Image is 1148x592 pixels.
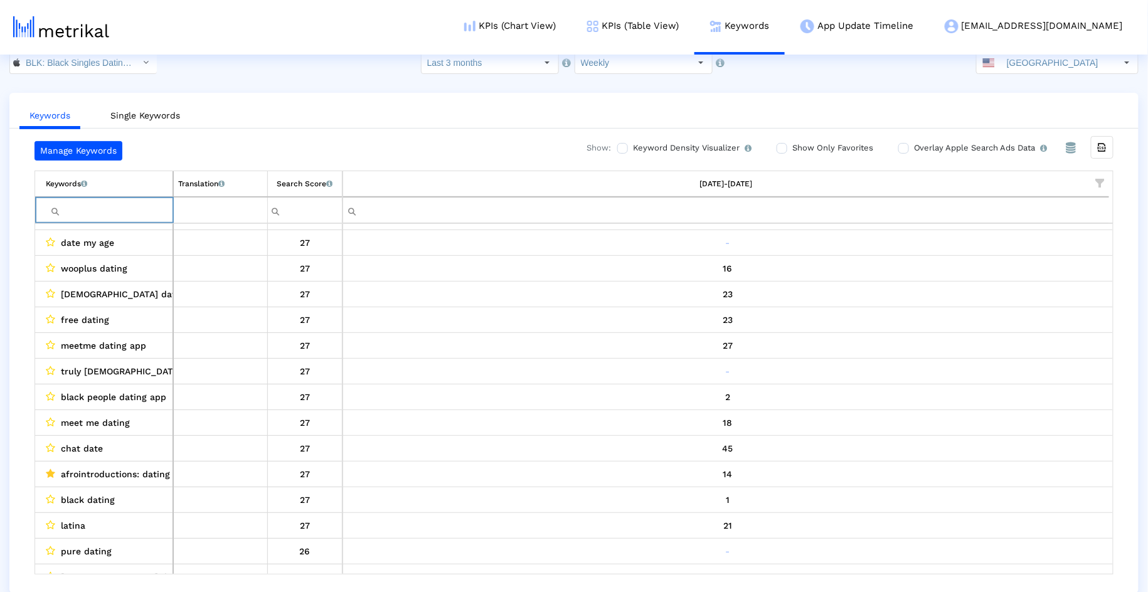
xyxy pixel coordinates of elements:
[46,200,173,221] input: Filter cell
[136,52,157,73] div: Select
[1117,52,1138,73] div: Select
[574,141,611,161] div: Show:
[343,199,1110,220] input: Filter cell
[61,569,189,585] span: [DEMOGRAPHIC_DATA] dating
[35,197,173,223] td: Filter cell
[61,492,115,508] span: black dating
[272,312,338,328] div: 27
[178,176,225,192] div: Translation
[348,337,1109,354] div: 9/27/25
[100,104,190,127] a: Single Keywords
[61,389,166,405] span: black people dating app
[61,415,130,431] span: meet me dating
[277,176,332,192] div: Search Score
[61,337,146,354] span: meetme dating app
[272,415,338,431] div: 27
[46,176,87,192] div: Keywords
[272,389,338,405] div: 27
[945,19,959,33] img: my-account-menu-icon.png
[348,363,1109,379] div: 9/27/25
[272,569,338,585] div: 26
[348,569,1109,585] div: 9/27/25
[174,200,267,221] input: Filter cell
[348,415,1109,431] div: 9/27/25
[630,141,752,155] label: Keyword Density Visualizer
[1096,179,1105,188] span: Show filter options for column '09/21/25-09/27/25'
[272,337,338,354] div: 27
[61,363,181,379] span: truly [DEMOGRAPHIC_DATA]
[911,141,1048,155] label: Overlay Apple Search Ads Data
[35,141,122,161] a: Manage Keywords
[61,543,112,559] span: pure dating
[348,389,1109,405] div: 9/27/25
[800,19,814,33] img: app-update-menu-icon.png
[61,286,213,302] span: [DEMOGRAPHIC_DATA] dating apps
[587,21,598,32] img: kpi-table-menu-icon.png
[19,104,80,129] a: Keywords
[272,235,338,251] div: 27
[272,543,338,559] div: 26
[348,492,1109,508] div: 9/27/25
[61,260,127,277] span: wooplus dating
[464,21,476,31] img: kpi-chart-menu-icon.png
[13,16,109,38] img: metrical-logo-light.png
[272,517,338,534] div: 27
[61,235,114,251] span: date my age
[272,466,338,482] div: 27
[267,197,343,223] td: Filter cell
[348,543,1109,559] div: 9/27/25
[343,171,1109,197] td: Column 09/21/25-09/27/25
[268,200,343,221] input: Filter cell
[537,52,558,73] div: Select
[173,197,267,223] td: Filter cell
[61,440,103,457] span: chat date
[1091,136,1113,159] div: Export all data
[61,466,189,482] span: afrointroductions: dating app
[789,141,873,155] label: Show Only Favorites
[272,440,338,457] div: 27
[348,260,1109,277] div: 9/27/25
[272,286,338,302] div: 27
[348,235,1109,251] div: 9/27/25
[272,492,338,508] div: 27
[710,21,721,32] img: keywords.png
[61,517,85,534] span: latina
[348,466,1109,482] div: 9/27/25
[272,260,338,277] div: 27
[348,440,1109,457] div: 9/27/25
[348,312,1109,328] div: 9/27/25
[699,176,752,192] div: [DATE]-[DATE]
[348,286,1109,302] div: 9/27/25
[348,517,1109,534] div: 9/27/25
[343,197,1109,223] td: Filter cell
[691,52,712,73] div: Select
[35,171,1113,574] div: Data grid
[61,312,109,328] span: free dating
[35,171,173,197] td: Column Keyword
[272,363,338,379] div: 27
[173,171,267,197] td: Column Translation
[267,171,343,197] td: Column Search Score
